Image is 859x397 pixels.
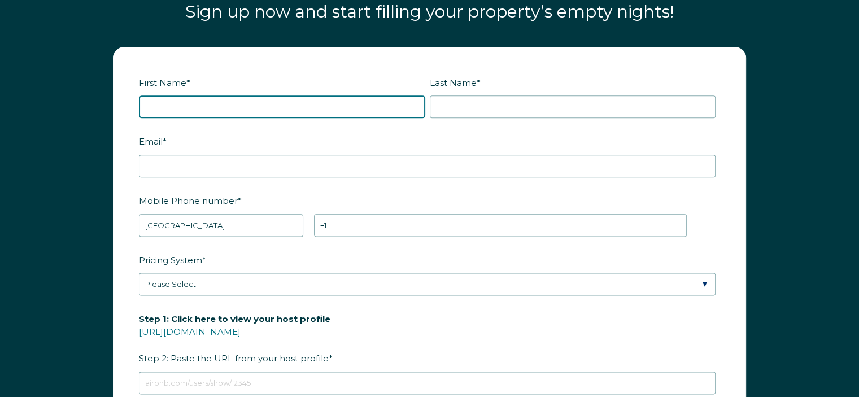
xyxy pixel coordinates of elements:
span: Sign up now and start filling your property’s empty nights! [185,1,674,22]
span: Email [139,133,163,150]
span: Step 2: Paste the URL from your host profile [139,310,330,367]
span: Last Name [430,74,477,91]
a: [URL][DOMAIN_NAME] [139,326,241,337]
span: Mobile Phone number [139,192,238,210]
span: First Name [139,74,186,91]
input: airbnb.com/users/show/12345 [139,372,716,394]
span: Pricing System [139,251,202,269]
span: Step 1: Click here to view your host profile [139,310,330,328]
